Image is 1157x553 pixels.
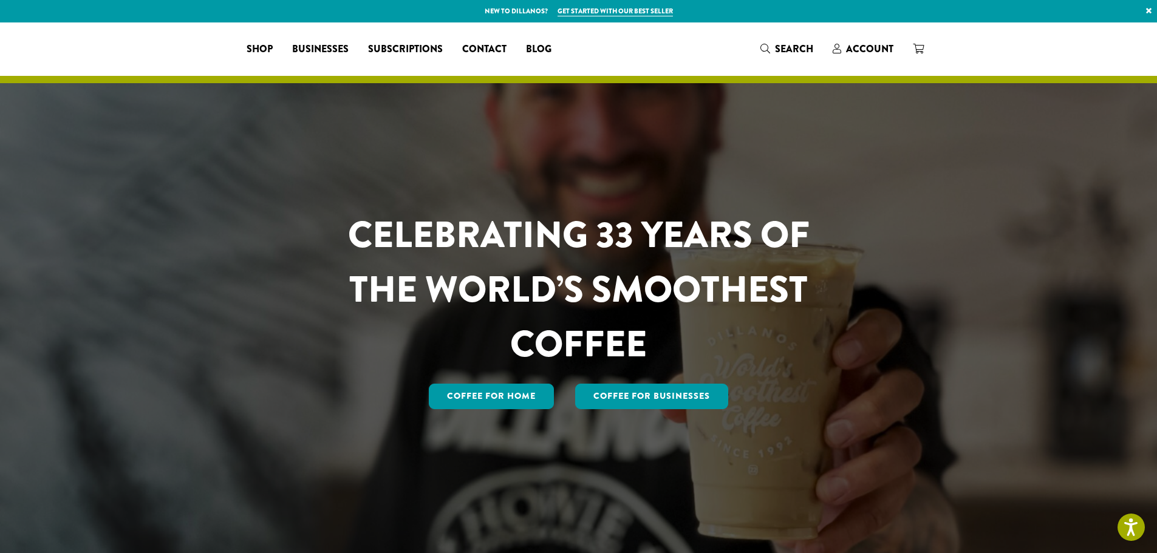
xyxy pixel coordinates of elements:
span: Subscriptions [368,42,443,57]
a: Shop [237,39,282,59]
span: Contact [462,42,507,57]
span: Businesses [292,42,349,57]
a: Get started with our best seller [558,6,673,16]
span: Account [846,42,893,56]
a: Coffee For Businesses [575,384,728,409]
a: Coffee for Home [429,384,554,409]
a: Search [751,39,823,59]
h1: CELEBRATING 33 YEARS OF THE WORLD’S SMOOTHEST COFFEE [312,208,845,371]
span: Shop [247,42,273,57]
span: Blog [526,42,551,57]
span: Search [775,42,813,56]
